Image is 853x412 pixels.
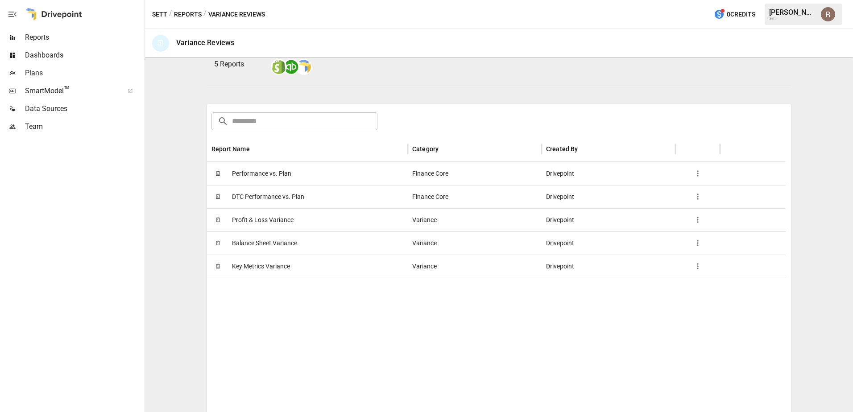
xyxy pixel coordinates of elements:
[211,213,225,227] span: 🗓
[214,59,264,70] p: 5 Reports
[408,185,542,208] div: Finance Core
[25,50,143,61] span: Dashboards
[176,38,234,47] div: Variance Reviews
[152,35,169,52] div: 🗓
[284,60,298,74] img: quickbooks
[408,255,542,278] div: Variance
[25,86,118,96] span: SmartModel
[408,162,542,185] div: Finance Core
[272,60,286,74] img: shopify
[25,121,143,132] span: Team
[211,236,225,250] span: 🗓
[174,9,202,20] button: Reports
[25,68,143,78] span: Plans
[297,60,311,74] img: smart model
[408,208,542,231] div: Variance
[232,185,304,208] span: DTC Performance vs. Plan
[542,162,675,185] div: Drivepoint
[232,209,294,231] span: Profit & Loss Variance
[412,145,439,152] div: Category
[64,84,70,95] span: ™
[542,255,675,278] div: Drivepoint
[542,231,675,255] div: Drivepoint
[203,9,207,20] div: /
[821,7,835,21] img: Ryan McGarvey
[546,145,578,152] div: Created By
[408,231,542,255] div: Variance
[232,255,290,278] span: Key Metrics Variance
[769,8,816,16] div: [PERSON_NAME]
[232,162,291,185] span: Performance vs. Plan
[251,143,263,155] button: Sort
[439,143,452,155] button: Sort
[211,145,250,152] div: Report Name
[211,167,225,180] span: 🗓
[769,16,816,21] div: Sett
[710,6,759,23] button: 0Credits
[816,2,841,27] button: Ryan McGarvey
[211,190,225,203] span: 🗓
[25,32,143,43] span: Reports
[232,232,297,255] span: Balance Sheet Variance
[25,103,143,114] span: Data Sources
[211,260,225,273] span: 🗓
[169,9,172,20] div: /
[579,143,592,155] button: Sort
[542,185,675,208] div: Drivepoint
[727,9,755,20] span: 0 Credits
[152,9,167,20] button: Sett
[542,208,675,231] div: Drivepoint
